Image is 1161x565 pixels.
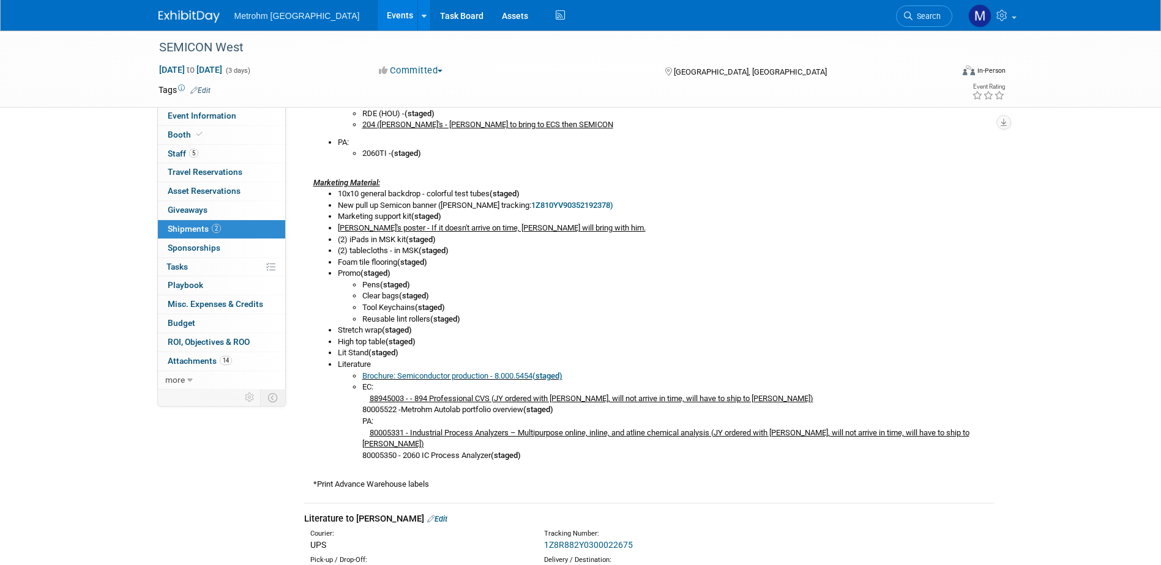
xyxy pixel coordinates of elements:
li: 2060TI - [362,148,994,160]
u: 80005331 - Industrial Process Analyzers – Multipurpose online, inline, and atline chemical analys... [362,428,969,449]
div: Pick-up / Drop-Off: [310,555,526,565]
div: Event Format [880,64,1006,82]
a: Brochure: Semiconductor production - 8.000.5454(staged) [362,371,562,380]
b: (staged) [368,348,398,357]
div: SEMICON West [155,37,934,59]
a: Attachments14 [158,352,285,371]
span: more [165,375,185,385]
span: Giveaways [168,205,207,215]
span: (3 days) [225,67,250,75]
li: PA: [338,137,994,160]
li: (2) iPads in MSK kit [338,234,994,246]
a: Budget [158,314,285,333]
a: Sponsorships [158,239,285,257]
span: Search [913,12,941,21]
span: 5 [189,149,198,158]
a: Asset Reservations [158,182,285,201]
span: Misc. Expenses & Credits [168,299,263,309]
span: [GEOGRAPHIC_DATA], [GEOGRAPHIC_DATA] [674,67,827,76]
a: Edit [190,86,211,95]
a: Edit [427,514,447,523]
td: Toggle Event Tabs [260,390,285,405]
li: High top table [338,336,994,348]
b: (staged) [391,149,421,158]
u: 88945003 - - 894 Professional CVS (JY ordered with [PERSON_NAME], will not arrive in time, will h... [370,394,813,403]
li: Clear bags [362,290,994,302]
a: Giveaways [158,201,285,220]
span: Metrohm [GEOGRAPHIC_DATA] [234,11,360,21]
i: Booth reservation complete [196,131,203,138]
a: Tasks [158,258,285,276]
a: Event Information [158,107,285,125]
div: Delivery / Destination: [544,555,760,565]
b: (staged) [532,371,562,380]
div: Event Rating [972,84,1005,90]
li: Promo [338,268,994,325]
img: Michelle Simoes [968,4,991,28]
li: 10x10 general backdrop - colorful test tubes [338,188,994,200]
b: (staged) [406,235,436,244]
span: Tasks [166,262,188,271]
li: EC: [338,85,994,130]
u: [PERSON_NAME]'s poster - If it doesn't arrive on time, [PERSON_NAME] will bring with him. [338,223,646,232]
b: (staged) [382,325,412,334]
b: (staged) [360,268,390,278]
a: Search [896,6,952,27]
span: Event Information [168,111,236,120]
b: (staged) [411,212,441,221]
span: 2 [212,224,221,233]
a: Booth [158,126,285,144]
span: Playbook [168,280,203,290]
a: Shipments2 [158,220,285,238]
b: (staged) [419,246,449,255]
span: Sponsorships [168,243,220,253]
span: Staff [168,149,198,158]
li: New pull up Semicon banner ([PERSON_NAME] tracking: [338,200,994,212]
li: RDE (HOU) - [362,108,994,120]
span: [DATE] [DATE] [159,64,223,75]
span: Attachments [168,356,232,366]
li: Lit Stand [338,347,994,359]
span: Travel Reservations [168,167,242,177]
span: Shipments [168,224,221,234]
a: Playbook [158,276,285,295]
b: (staged) [405,109,435,118]
b: (staged) [397,257,427,267]
button: Committed [375,64,447,77]
li: Stretch wrap [338,325,994,336]
u: 204 ([PERSON_NAME]'s - [PERSON_NAME] to bring to ECS then SEMICON [362,120,613,129]
a: ROI, Objectives & ROO [158,333,285,352]
td: Tags [159,84,211,96]
b: (staged) [430,314,460,323]
li: Marketing support kit [338,211,994,223]
b: (staged) [491,451,521,460]
li: Pens [362,279,994,291]
li: Literature [338,359,994,461]
div: In-Person [977,66,1006,75]
img: ExhibitDay [159,10,220,23]
a: Travel Reservations [158,163,285,182]
td: Personalize Event Tab Strip [239,390,261,405]
span: Booth [168,130,205,139]
a: 1Z8R882Y0300022675 [544,540,633,550]
div: Literature to [PERSON_NAME] [304,512,994,525]
a: more [158,371,285,390]
div: UPS [310,539,526,551]
b: (staged) [415,303,445,312]
b: (staged) [380,280,410,289]
b: (staged) [399,291,429,300]
li: (2) tablecloths - in MSK [338,245,994,257]
div: Courier: [310,529,526,539]
img: Format-Inperson.png [963,65,975,75]
li: EC: 80005522 -Metrohm Autolab portfolio overview PA: 80005350 - 2060 IC Process Analyzer [362,382,994,461]
li: Tool Keychains [362,302,994,314]
li: Reusable lint rollers [362,314,994,325]
span: to [185,65,196,75]
b: (staged) [490,189,520,198]
a: Misc. Expenses & Credits [158,295,285,314]
span: Asset Reservations [168,186,241,196]
a: Staff5 [158,145,285,163]
span: 14 [220,356,232,365]
span: ROI, Objectives & ROO [168,337,250,347]
b: (staged) [523,405,553,414]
